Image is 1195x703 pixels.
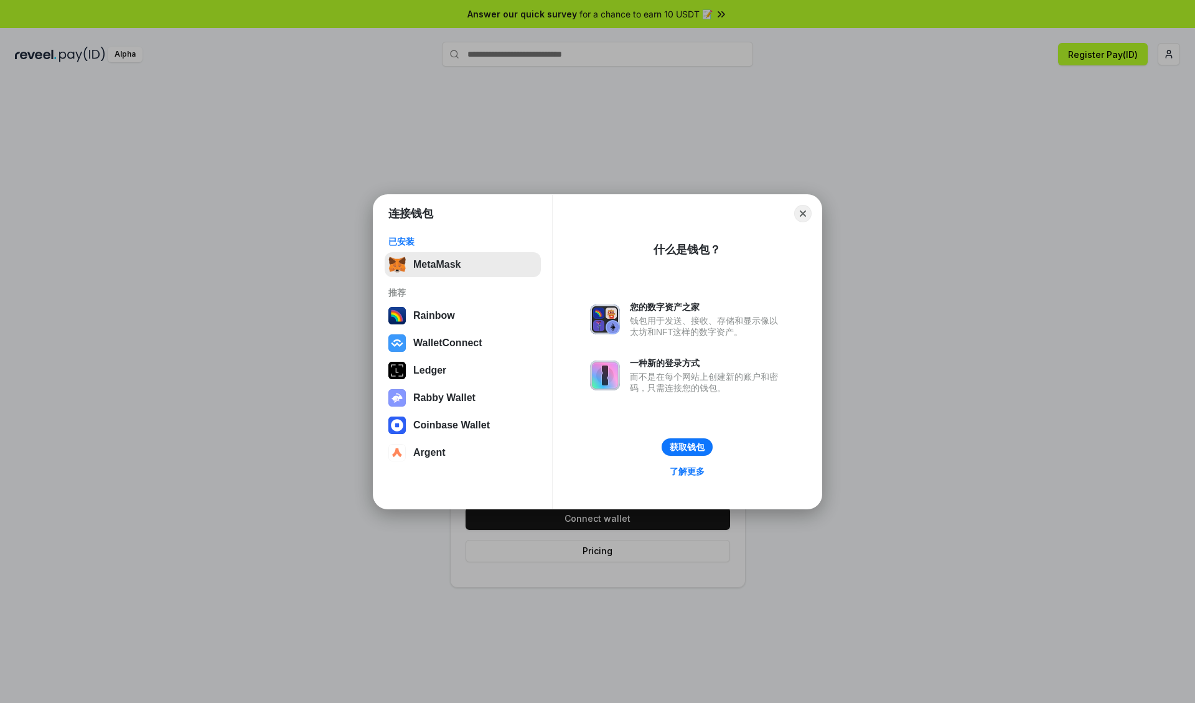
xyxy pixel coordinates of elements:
[590,304,620,334] img: svg+xml,%3Csvg%20xmlns%3D%22http%3A%2F%2Fwww.w3.org%2F2000%2Fsvg%22%20fill%3D%22none%22%20viewBox...
[413,259,461,270] div: MetaMask
[630,301,784,313] div: 您的数字资产之家
[388,389,406,407] img: svg+xml,%3Csvg%20xmlns%3D%22http%3A%2F%2Fwww.w3.org%2F2000%2Fsvg%22%20fill%3D%22none%22%20viewBox...
[388,362,406,379] img: svg+xml,%3Csvg%20xmlns%3D%22http%3A%2F%2Fwww.w3.org%2F2000%2Fsvg%22%20width%3D%2228%22%20height%3...
[413,392,476,403] div: Rabby Wallet
[630,371,784,394] div: 而不是在每个网站上创建新的账户和密码，只需连接您的钱包。
[388,206,433,221] h1: 连接钱包
[385,252,541,277] button: MetaMask
[388,287,537,298] div: 推荐
[662,438,713,456] button: 获取钱包
[413,420,490,431] div: Coinbase Wallet
[413,447,446,458] div: Argent
[630,357,784,369] div: 一种新的登录方式
[670,441,705,453] div: 获取钱包
[630,315,784,337] div: 钱包用于发送、接收、存储和显示像以太坊和NFT这样的数字资产。
[388,256,406,273] img: svg+xml,%3Csvg%20fill%3D%22none%22%20height%3D%2233%22%20viewBox%3D%220%200%2035%2033%22%20width%...
[385,358,541,383] button: Ledger
[388,334,406,352] img: svg+xml,%3Csvg%20width%3D%2228%22%20height%3D%2228%22%20viewBox%3D%220%200%2028%2028%22%20fill%3D...
[385,331,541,356] button: WalletConnect
[388,307,406,324] img: svg+xml,%3Csvg%20width%3D%22120%22%20height%3D%22120%22%20viewBox%3D%220%200%20120%20120%22%20fil...
[413,365,446,376] div: Ledger
[670,466,705,477] div: 了解更多
[662,463,712,479] a: 了解更多
[388,417,406,434] img: svg+xml,%3Csvg%20width%3D%2228%22%20height%3D%2228%22%20viewBox%3D%220%200%2028%2028%22%20fill%3D...
[654,242,721,257] div: 什么是钱包？
[590,361,620,390] img: svg+xml,%3Csvg%20xmlns%3D%22http%3A%2F%2Fwww.w3.org%2F2000%2Fsvg%22%20fill%3D%22none%22%20viewBox...
[413,337,482,349] div: WalletConnect
[385,385,541,410] button: Rabby Wallet
[385,440,541,465] button: Argent
[794,205,812,222] button: Close
[388,444,406,461] img: svg+xml,%3Csvg%20width%3D%2228%22%20height%3D%2228%22%20viewBox%3D%220%200%2028%2028%22%20fill%3D...
[413,310,455,321] div: Rainbow
[385,413,541,438] button: Coinbase Wallet
[388,236,537,247] div: 已安装
[385,303,541,328] button: Rainbow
